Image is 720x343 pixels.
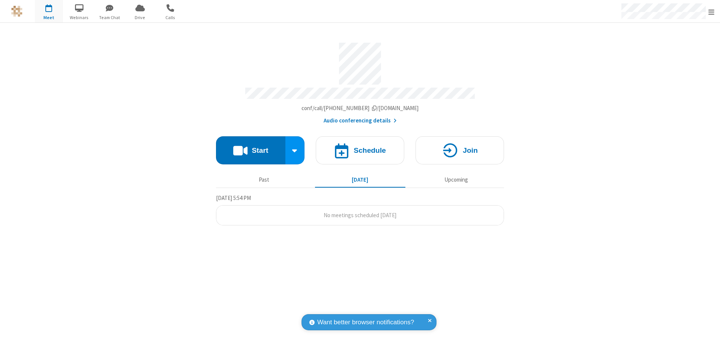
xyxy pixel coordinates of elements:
[35,14,63,21] span: Meet
[126,14,154,21] span: Drive
[11,6,22,17] img: QA Selenium DO NOT DELETE OR CHANGE
[316,136,404,164] button: Schedule
[219,173,309,187] button: Past
[216,136,285,164] button: Start
[315,173,405,187] button: [DATE]
[216,194,504,226] section: Today's Meetings
[317,318,414,327] span: Want better browser notifications?
[216,37,504,125] section: Account details
[411,173,501,187] button: Upcoming
[96,14,124,21] span: Team Chat
[415,136,504,164] button: Join
[701,324,714,338] iframe: Chat
[301,104,419,112] span: Copy my meeting room link
[324,212,396,219] span: No meetings scheduled [DATE]
[463,147,478,154] h4: Join
[301,104,419,113] button: Copy my meeting room linkCopy my meeting room link
[354,147,386,154] h4: Schedule
[285,136,305,164] div: Start conference options
[324,116,397,125] button: Audio conferencing details
[216,194,251,201] span: [DATE] 5:54 PM
[252,147,268,154] h4: Start
[156,14,184,21] span: Calls
[65,14,93,21] span: Webinars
